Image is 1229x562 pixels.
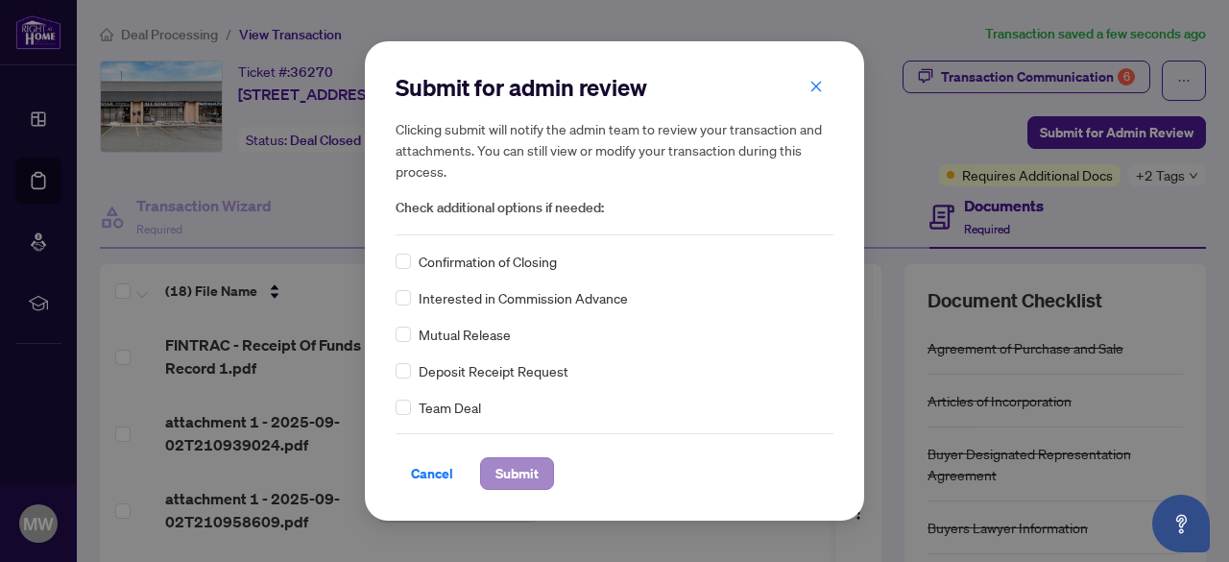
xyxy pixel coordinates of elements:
span: Team Deal [419,397,481,418]
span: Submit [495,458,539,489]
span: close [809,80,823,93]
h5: Clicking submit will notify the admin team to review your transaction and attachments. You can st... [396,118,833,182]
span: Confirmation of Closing [419,251,557,272]
h2: Submit for admin review [396,72,833,103]
button: Submit [480,457,554,490]
button: Open asap [1152,495,1210,552]
span: Interested in Commission Advance [419,287,628,308]
span: Check additional options if needed: [396,197,833,219]
span: Deposit Receipt Request [419,360,568,381]
span: Cancel [411,458,453,489]
span: Mutual Release [419,324,511,345]
button: Cancel [396,457,469,490]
